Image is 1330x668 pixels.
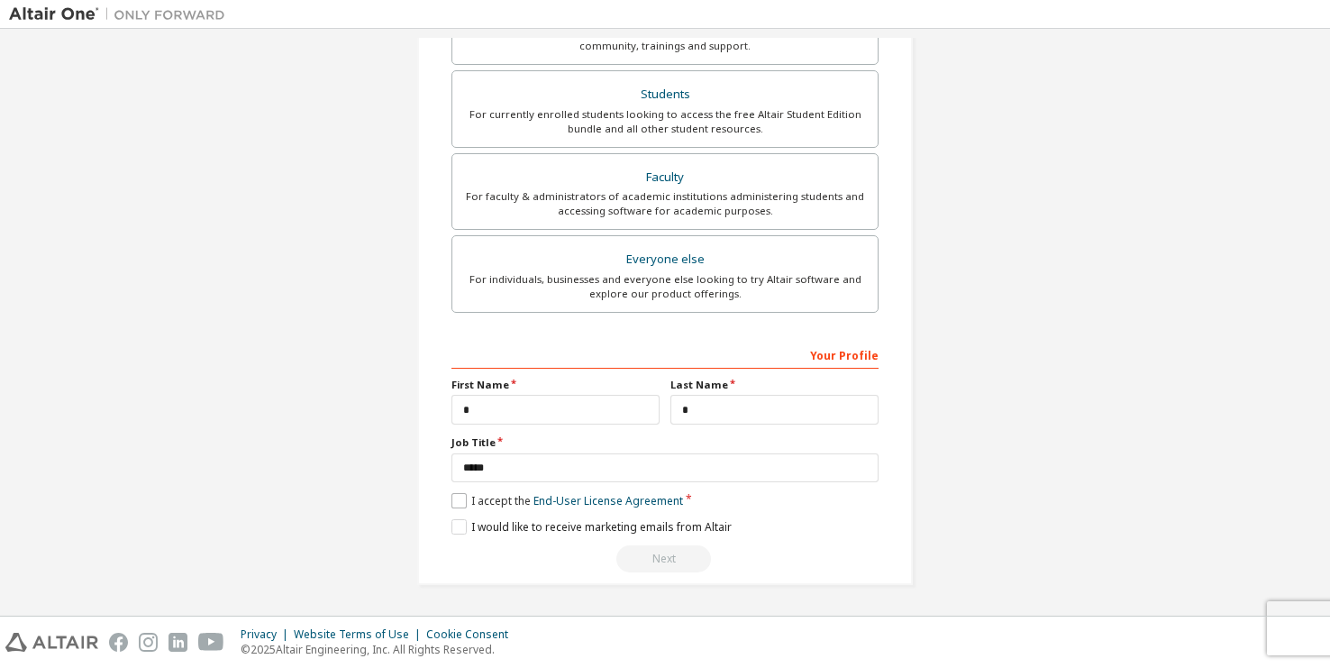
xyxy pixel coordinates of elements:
[463,165,867,190] div: Faculty
[5,633,98,652] img: altair_logo.svg
[451,378,660,392] label: First Name
[533,493,683,508] a: End-User License Agreement
[426,627,519,642] div: Cookie Consent
[463,189,867,218] div: For faculty & administrators of academic institutions administering students and accessing softwa...
[198,633,224,652] img: youtube.svg
[451,340,879,369] div: Your Profile
[451,519,732,535] label: I would like to receive marketing emails from Altair
[451,493,683,508] label: I accept the
[670,378,879,392] label: Last Name
[451,545,879,572] div: Read and acccept EULA to continue
[139,633,158,652] img: instagram.svg
[169,633,187,652] img: linkedin.svg
[451,435,879,450] label: Job Title
[463,107,867,136] div: For currently enrolled students looking to access the free Altair Student Edition bundle and all ...
[241,627,294,642] div: Privacy
[463,272,867,301] div: For individuals, businesses and everyone else looking to try Altair software and explore our prod...
[294,627,426,642] div: Website Terms of Use
[463,24,867,53] div: For existing customers looking to access software downloads, HPC resources, community, trainings ...
[463,82,867,107] div: Students
[9,5,234,23] img: Altair One
[109,633,128,652] img: facebook.svg
[241,642,519,657] p: © 2025 Altair Engineering, Inc. All Rights Reserved.
[463,247,867,272] div: Everyone else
